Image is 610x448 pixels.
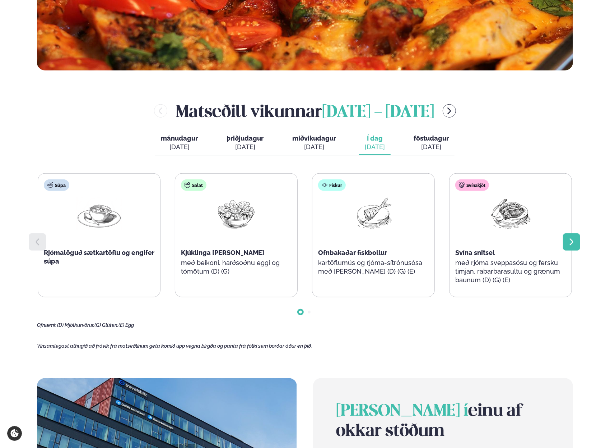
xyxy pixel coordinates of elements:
a: Cookie settings [7,426,22,441]
span: Go to slide 1 [299,311,302,314]
span: [DATE] - [DATE] [322,105,434,120]
img: Soup.png [76,197,122,230]
h2: Matseðill vikunnar [176,99,434,123]
div: Salat [181,179,206,191]
div: Fiskur [318,179,346,191]
img: fish.svg [322,182,327,188]
span: Svína snitsel [455,249,495,256]
img: salad.svg [185,182,190,188]
div: Súpa [44,179,69,191]
img: soup.svg [47,182,53,188]
img: Salad.png [213,197,259,230]
div: Svínakjöt [455,179,489,191]
p: með rjóma sveppasósu og fersku timjan, rabarbarasultu og grænum baunum (D) (G) (E) [455,259,566,284]
span: Go to slide 2 [308,311,311,314]
span: (G) Glúten, [94,322,118,328]
p: með beikoni, harðsoðnu eggi og tómötum (D) (G) [181,259,292,276]
img: Fish.png [350,197,396,230]
span: Í dag [365,134,385,143]
span: Vinsamlegast athugið að frávik frá matseðlinum geta komið upp vegna birgða og panta frá fólki sem... [37,343,312,349]
span: þriðjudagur [227,134,264,142]
img: Pork-Meat.png [488,197,534,230]
span: Rjómalöguð sætkartöflu og engifer súpa [44,249,154,265]
button: Í dag [DATE] [359,131,391,155]
p: kartöflumús og rjóma-sítrónusósa með [PERSON_NAME] (D) (G) (E) [318,259,429,276]
div: [DATE] [414,143,449,151]
div: [DATE] [365,143,385,151]
button: föstudagur [DATE] [408,131,455,155]
div: [DATE] [161,143,198,151]
div: [DATE] [227,143,264,151]
button: þriðjudagur [DATE] [221,131,269,155]
button: menu-btn-left [154,104,167,118]
span: mánudagur [161,134,198,142]
button: miðvikudagur [DATE] [287,131,342,155]
span: Ofnbakaðar fiskbollur [318,249,387,256]
button: mánudagur [DATE] [155,131,204,155]
span: Kjúklinga [PERSON_NAME] [181,249,264,256]
div: [DATE] [292,143,336,151]
span: (E) Egg [118,322,134,328]
span: (D) Mjólkurvörur, [57,322,94,328]
span: Ofnæmi: [37,322,56,328]
h2: einu af okkar stöðum [336,401,550,442]
button: menu-btn-right [443,104,456,118]
img: pork.svg [459,182,465,188]
span: föstudagur [414,134,449,142]
span: miðvikudagur [292,134,336,142]
span: [PERSON_NAME] í [336,403,468,419]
